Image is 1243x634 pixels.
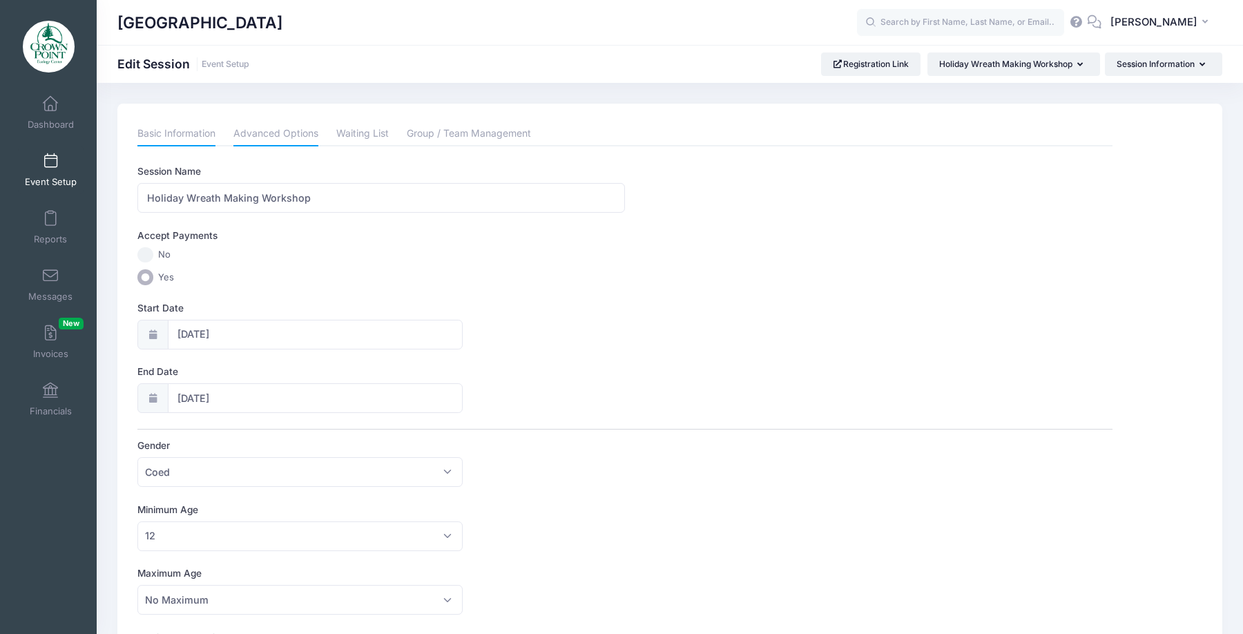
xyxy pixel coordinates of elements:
[145,593,209,607] span: No Maximum
[158,248,171,262] span: No
[18,88,84,137] a: Dashboard
[117,57,249,71] h1: Edit Session
[857,9,1064,37] input: Search by First Name, Last Name, or Email...
[18,375,84,423] a: Financials
[1101,7,1222,39] button: [PERSON_NAME]
[30,405,72,417] span: Financials
[939,59,1072,69] span: Holiday Wreath Making Workshop
[407,122,531,146] a: Group / Team Management
[233,122,318,146] a: Advanced Options
[145,465,170,479] span: Coed
[145,528,155,543] span: 12
[28,291,73,302] span: Messages
[18,146,84,194] a: Event Setup
[25,176,77,188] span: Event Setup
[23,21,75,73] img: Crown Point Ecology Center
[28,119,74,131] span: Dashboard
[137,164,625,178] label: Session Name
[336,122,389,146] a: Waiting List
[137,301,625,315] label: Start Date
[117,7,282,39] h1: [GEOGRAPHIC_DATA]
[59,318,84,329] span: New
[18,318,84,366] a: InvoicesNew
[1110,15,1197,30] span: [PERSON_NAME]
[137,566,625,580] label: Maximum Age
[137,247,153,263] input: No
[137,503,625,517] label: Minimum Age
[137,585,462,615] span: No Maximum
[137,439,625,452] label: Gender
[137,269,153,285] input: Yes
[137,183,625,213] input: Session Name
[202,59,249,70] a: Event Setup
[137,122,215,146] a: Basic Information
[927,52,1100,76] button: Holiday Wreath Making Workshop
[18,203,84,251] a: Reports
[137,229,218,242] label: Accept Payments
[158,271,174,285] span: Yes
[18,260,84,309] a: Messages
[821,52,921,76] a: Registration Link
[34,233,67,245] span: Reports
[1105,52,1222,76] button: Session Information
[33,348,68,360] span: Invoices
[137,365,625,378] label: End Date
[137,521,462,551] span: 12
[137,457,462,487] span: Coed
